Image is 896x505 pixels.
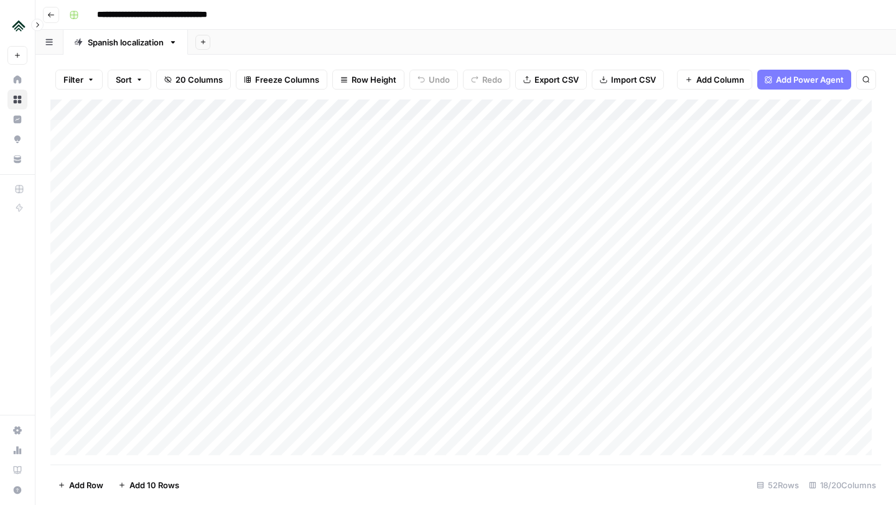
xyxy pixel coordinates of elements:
a: Learning Hub [7,460,27,480]
span: Freeze Columns [255,73,319,86]
span: Export CSV [534,73,579,86]
a: Insights [7,109,27,129]
button: Redo [463,70,510,90]
button: Export CSV [515,70,587,90]
button: Add Column [677,70,752,90]
button: 20 Columns [156,70,231,90]
button: Add 10 Rows [111,475,187,495]
a: Browse [7,90,27,109]
button: Workspace: Uplisting [7,10,27,41]
div: 18/20 Columns [804,475,881,495]
button: Undo [409,70,458,90]
span: Import CSV [611,73,656,86]
span: Add Column [696,73,744,86]
span: Add Power Agent [776,73,844,86]
span: Row Height [352,73,396,86]
span: Undo [429,73,450,86]
button: Sort [108,70,151,90]
button: Add Row [50,475,111,495]
span: Add 10 Rows [129,479,179,491]
div: 52 Rows [752,475,804,495]
button: Help + Support [7,480,27,500]
div: Spanish localization [88,36,164,49]
span: Sort [116,73,132,86]
button: Row Height [332,70,404,90]
button: Filter [55,70,103,90]
a: Opportunities [7,129,27,149]
a: Home [7,70,27,90]
button: Add Power Agent [757,70,851,90]
a: Settings [7,420,27,440]
button: Freeze Columns [236,70,327,90]
a: Your Data [7,149,27,169]
a: Spanish localization [63,30,188,55]
span: 20 Columns [175,73,223,86]
span: Redo [482,73,502,86]
span: Add Row [69,479,103,491]
a: Usage [7,440,27,460]
img: Uplisting Logo [7,14,30,37]
span: Filter [63,73,83,86]
button: Import CSV [592,70,664,90]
